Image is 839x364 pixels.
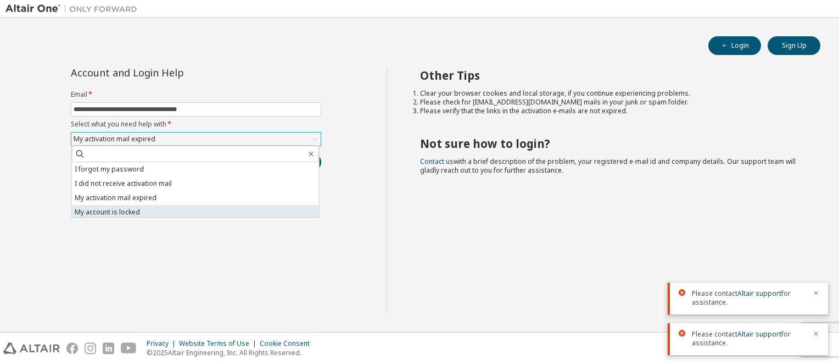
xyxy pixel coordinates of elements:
[420,157,454,166] a: Contact us
[420,89,801,98] li: Clear your browser cookies and local storage, if you continue experiencing problems.
[692,330,806,348] span: Please contact for assistance.
[147,339,179,348] div: Privacy
[71,120,321,129] label: Select what you need help with
[420,136,801,151] h2: Not sure how to login?
[420,98,801,107] li: Please check for [EMAIL_ADDRESS][DOMAIN_NAME] mails in your junk or spam folder.
[121,343,137,354] img: youtube.svg
[420,157,796,175] span: with a brief description of the problem, your registered e-mail id and company details. Our suppo...
[71,68,271,77] div: Account and Login Help
[692,289,806,307] span: Please contact for assistance.
[3,343,60,354] img: altair_logo.svg
[71,133,321,146] div: My activation mail expired
[420,68,801,82] h2: Other Tips
[72,162,319,177] li: I forgot my password
[708,36,761,55] button: Login
[66,343,78,354] img: facebook.svg
[72,133,157,145] div: My activation mail expired
[420,107,801,115] li: Please verify that the links in the activation e-mails are not expired.
[737,289,781,298] a: Altair support
[85,343,96,354] img: instagram.svg
[179,339,260,348] div: Website Terms of Use
[71,90,321,99] label: Email
[260,339,316,348] div: Cookie Consent
[768,36,820,55] button: Sign Up
[103,343,114,354] img: linkedin.svg
[147,348,316,357] p: © 2025 Altair Engineering, Inc. All Rights Reserved.
[737,329,781,339] a: Altair support
[5,3,143,14] img: Altair One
